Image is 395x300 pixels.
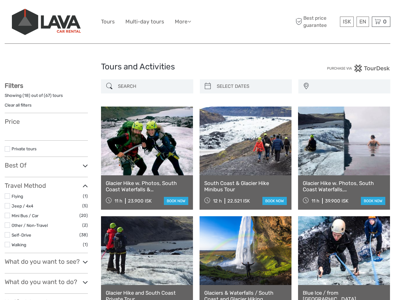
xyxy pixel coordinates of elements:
img: PurchaseViaTourDesk.png [327,64,390,72]
span: 11 h [311,198,319,204]
span: 11 h [114,198,122,204]
span: 12 h [213,198,222,204]
a: More [175,17,191,26]
div: 23.900 ISK [128,198,152,204]
label: 67 [45,92,50,98]
h3: Price [5,118,88,125]
span: (38) [79,231,88,238]
span: (1) [83,241,88,248]
h3: What do you want to see? [5,258,88,265]
a: book now [361,197,385,205]
input: SEARCH [115,81,190,92]
span: (2) [82,222,88,229]
div: Showing ( ) out of ( ) tours [5,92,88,102]
div: 22.521 ISK [227,198,250,204]
span: Best price guarantee [294,15,338,28]
a: Flying [12,194,23,199]
a: Other / Non-Travel [12,223,48,228]
span: 0 [382,18,387,25]
h3: Best Of [5,162,88,169]
span: (20) [79,212,88,219]
a: Mini Bus / Car [12,213,38,218]
a: Self-Drive [12,232,31,237]
img: 523-13fdf7b0-e410-4b32-8dc9-7907fc8d33f7_logo_big.jpg [12,9,81,35]
h3: What do you want to do? [5,278,88,286]
a: Clear all filters [5,102,32,107]
a: Glacier Hike w. Photos, South Coast Waterfalls & [GEOGRAPHIC_DATA] [106,180,188,193]
a: Private tours [12,146,37,151]
div: 39.900 ISK [325,198,348,204]
label: 18 [24,92,29,98]
h1: Tours and Activities [101,62,294,72]
span: ISK [343,18,351,25]
span: (1) [83,192,88,200]
div: EN [357,17,369,27]
a: book now [262,197,287,205]
strong: Filters [5,82,23,89]
a: book now [164,197,188,205]
h3: Travel Method [5,182,88,189]
a: Glacier Hike w. Photos, South Coast Waterfalls, [GEOGRAPHIC_DATA] and [GEOGRAPHIC_DATA] [303,180,385,193]
span: (5) [82,202,88,209]
a: Jeep / 4x4 [12,203,33,208]
a: Tours [101,17,115,26]
a: Walking [12,242,26,247]
a: South Coast & Glacier Hike Minibus Tour [204,180,287,193]
a: Multi-day tours [125,17,164,26]
input: SELECT DATES [214,81,289,92]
